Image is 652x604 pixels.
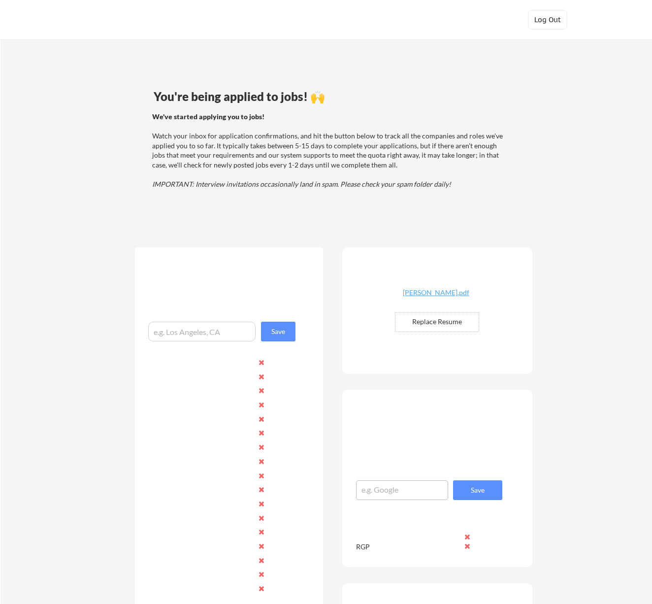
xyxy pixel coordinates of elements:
div: [PERSON_NAME].pdf [377,289,494,296]
strong: We've started applying you to jobs! [152,112,264,121]
button: Save [261,322,295,341]
div: You're being applied to jobs! 🙌 [154,91,509,102]
button: Log Out [528,10,567,30]
div: RGP [356,542,460,552]
a: [PERSON_NAME].pdf [377,289,494,304]
button: Save [453,480,502,500]
input: e.g. Los Angeles, CA [148,322,256,341]
div: Watch your inbox for application confirmations, and hit the button below to track all the compani... [152,112,507,189]
em: IMPORTANT: Interview invitations occasionally land in spam. Please check your spam folder daily! [152,180,451,188]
